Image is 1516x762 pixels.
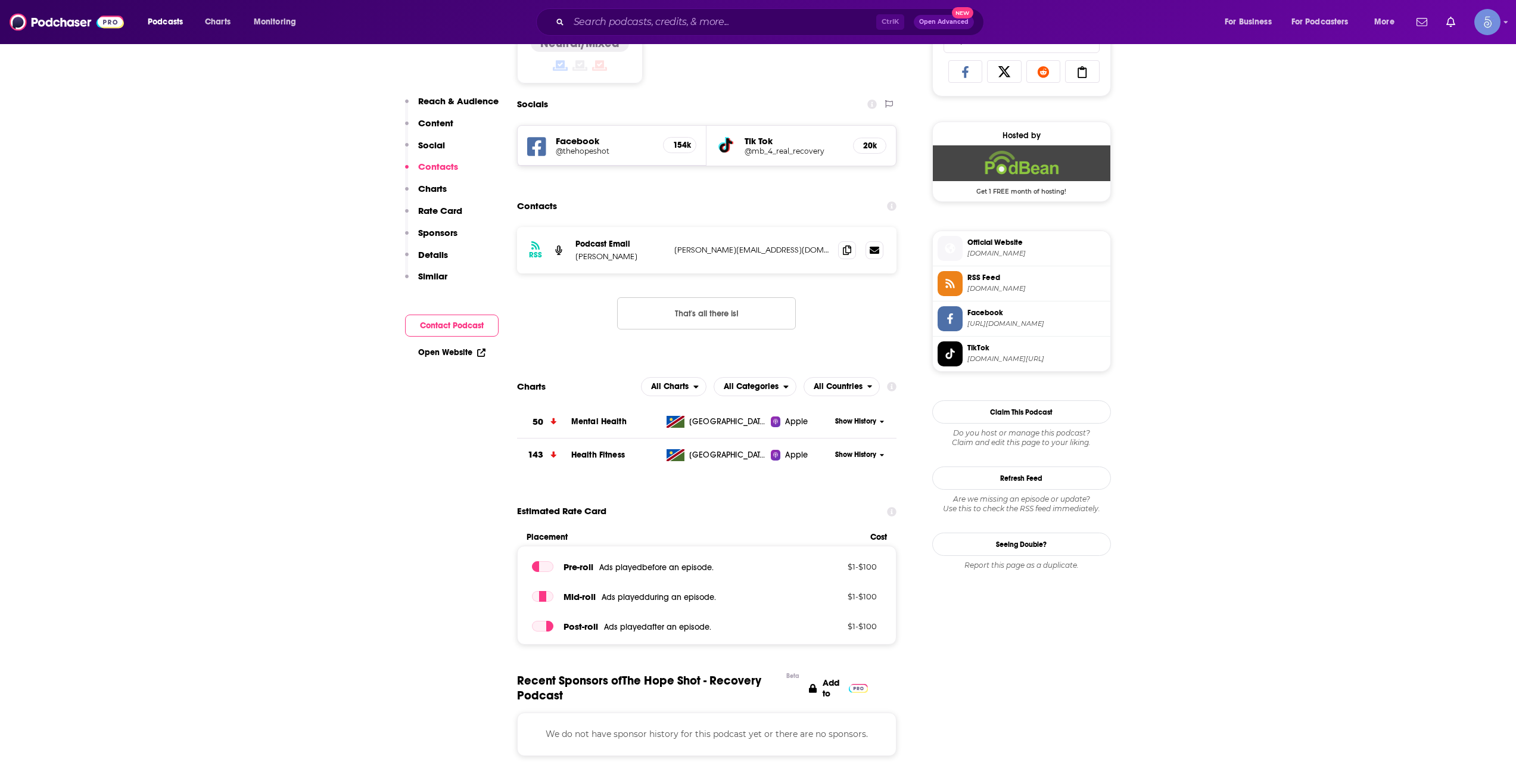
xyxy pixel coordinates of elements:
[967,249,1106,258] span: yourhopeshot.podbean.com
[575,239,665,249] p: Podcast Email
[564,591,596,602] span: Mid -roll
[1065,60,1100,83] a: Copy Link
[876,14,904,30] span: Ctrl K
[517,673,780,703] span: Recent Sponsors of The Hope Shot - Recovery Podcast
[604,622,711,632] span: Ads played after an episode .
[835,416,876,427] span: Show History
[932,400,1111,424] button: Claim This Podcast
[405,270,447,293] button: Similar
[405,315,499,337] button: Contact Podcast
[863,141,876,151] h5: 20k
[418,117,453,129] p: Content
[967,284,1106,293] span: feed.podbean.com
[197,13,238,32] a: Charts
[831,450,888,460] button: Show History
[932,428,1111,438] span: Do you host or manage this podcast?
[835,450,876,460] span: Show History
[870,532,887,542] span: Cost
[405,249,448,271] button: Details
[809,673,868,703] a: Add to
[714,377,796,396] button: open menu
[919,19,969,25] span: Open Advanced
[933,181,1110,195] span: Get 1 FREE month of hosting!
[933,130,1110,141] div: Hosted by
[1284,13,1366,32] button: open menu
[529,250,542,260] h3: RSS
[10,11,124,33] img: Podchaser - Follow, Share and Rate Podcasts
[1442,12,1460,32] a: Show notifications dropdown
[405,205,462,227] button: Rate Card
[662,416,771,428] a: [GEOGRAPHIC_DATA]
[517,381,546,392] h2: Charts
[571,416,627,427] a: Mental Health
[823,677,843,699] p: Add to
[1474,9,1501,35] img: User Profile
[148,14,183,30] span: Podcasts
[1366,13,1409,32] button: open menu
[651,382,689,391] span: All Charts
[418,139,445,151] p: Social
[814,382,863,391] span: All Countries
[967,237,1106,248] span: Official Website
[139,13,198,32] button: open menu
[532,727,882,741] p: We do not have sponsor history for this podcast yet or there are no sponsors.
[245,13,312,32] button: open menu
[205,14,231,30] span: Charts
[1225,14,1272,30] span: For Business
[405,139,445,161] button: Social
[527,532,861,542] span: Placement
[804,377,880,396] button: open menu
[254,14,296,30] span: Monitoring
[724,382,779,391] span: All Categories
[799,562,877,571] p: $ 1 - $ 100
[599,562,714,573] span: Ads played before an episode .
[602,592,716,602] span: Ads played during an episode .
[689,449,767,461] span: Namibia
[528,448,543,462] h3: 143
[932,533,1111,556] a: Seeing Double?
[418,347,485,357] a: Open Website
[745,135,843,147] h5: Tik Tok
[938,271,1106,296] a: RSS Feed[DOMAIN_NAME]
[932,494,1111,514] div: Are we missing an episode or update? Use this to check the RSS feed immediately.
[533,415,543,429] h3: 50
[517,195,557,217] h2: Contacts
[1474,9,1501,35] button: Show profile menu
[418,270,447,282] p: Similar
[673,140,686,150] h5: 154k
[517,438,571,471] a: 143
[831,416,888,427] button: Show History
[771,416,831,428] a: Apple
[405,227,457,249] button: Sponsors
[967,343,1106,353] span: TikTok
[1026,60,1061,83] a: Share on Reddit
[714,377,796,396] h2: Categories
[405,183,447,205] button: Charts
[405,95,499,117] button: Reach & Audience
[771,449,831,461] a: Apple
[418,227,457,238] p: Sponsors
[799,592,877,601] p: $ 1 - $ 100
[933,145,1110,194] a: Podbean Deal: Get 1 FREE month of hosting!
[674,245,829,255] p: [PERSON_NAME][EMAIL_ADDRESS][DOMAIN_NAME]
[418,249,448,260] p: Details
[987,60,1022,83] a: Share on X/Twitter
[967,272,1106,283] span: RSS Feed
[785,416,808,428] span: Apple
[932,561,1111,570] div: Report this page as a duplicate.
[617,297,796,329] button: Nothing here.
[1216,13,1287,32] button: open menu
[938,236,1106,261] a: Official Website[DOMAIN_NAME]
[804,377,880,396] h2: Countries
[952,7,973,18] span: New
[405,117,453,139] button: Content
[786,672,799,680] div: Beta
[641,377,706,396] h2: Platforms
[948,60,983,83] a: Share on Facebook
[967,354,1106,363] span: tiktok.com/@mb_4_real_recovery
[556,147,654,155] a: @thehopeshot
[571,450,625,460] a: Health Fitness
